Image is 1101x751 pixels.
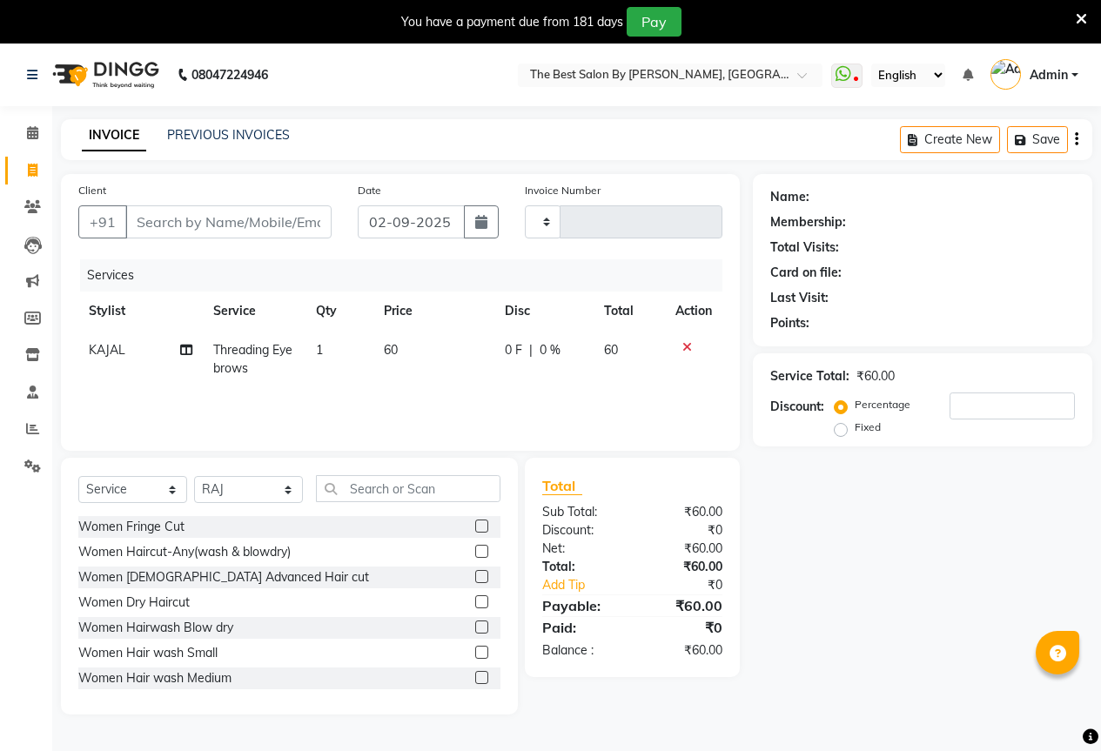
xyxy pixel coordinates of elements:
[632,540,735,558] div: ₹60.00
[529,521,633,540] div: Discount:
[89,342,125,358] span: KAJAL
[401,13,623,31] div: You have a payment due from 181 days
[770,188,809,206] div: Name:
[525,183,601,198] label: Invoice Number
[167,127,290,143] a: PREVIOUS INVOICES
[44,50,164,99] img: logo
[529,341,533,359] span: |
[78,593,190,612] div: Women Dry Haircut
[78,183,106,198] label: Client
[770,289,829,307] div: Last Visit:
[505,341,522,359] span: 0 F
[770,238,839,257] div: Total Visits:
[855,419,881,435] label: Fixed
[770,213,846,231] div: Membership:
[82,120,146,151] a: INVOICE
[632,617,735,638] div: ₹0
[632,558,735,576] div: ₹60.00
[632,595,735,616] div: ₹60.00
[770,367,849,386] div: Service Total:
[770,264,842,282] div: Card on file:
[316,342,323,358] span: 1
[990,59,1021,90] img: Admin
[632,521,735,540] div: ₹0
[78,518,185,536] div: Women Fringe Cut
[78,568,369,587] div: Women [DEMOGRAPHIC_DATA] Advanced Hair cut
[540,341,561,359] span: 0 %
[855,397,910,412] label: Percentage
[373,292,494,331] th: Price
[604,342,618,358] span: 60
[78,292,203,331] th: Stylist
[632,641,735,660] div: ₹60.00
[78,619,233,637] div: Women Hairwash Blow dry
[78,644,218,662] div: Women Hair wash Small
[80,259,735,292] div: Services
[770,398,824,416] div: Discount:
[529,641,633,660] div: Balance :
[203,292,305,331] th: Service
[305,292,373,331] th: Qty
[1007,126,1068,153] button: Save
[213,342,292,376] span: Threading Eyebrows
[665,292,722,331] th: Action
[384,342,398,358] span: 60
[494,292,594,331] th: Disc
[529,558,633,576] div: Total:
[78,543,291,561] div: Women Haircut-Any(wash & blowdry)
[529,503,633,521] div: Sub Total:
[125,205,332,238] input: Search by Name/Mobile/Email/Code
[358,183,381,198] label: Date
[529,540,633,558] div: Net:
[1028,681,1084,734] iframe: chat widget
[78,205,127,238] button: +91
[529,617,633,638] div: Paid:
[529,576,649,594] a: Add Tip
[542,477,582,495] span: Total
[316,475,500,502] input: Search or Scan
[78,669,232,687] div: Women Hair wash Medium
[594,292,665,331] th: Total
[900,126,1000,153] button: Create New
[632,503,735,521] div: ₹60.00
[627,7,681,37] button: Pay
[770,314,809,332] div: Points:
[1030,66,1068,84] span: Admin
[191,50,268,99] b: 08047224946
[649,576,735,594] div: ₹0
[529,595,633,616] div: Payable:
[856,367,895,386] div: ₹60.00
